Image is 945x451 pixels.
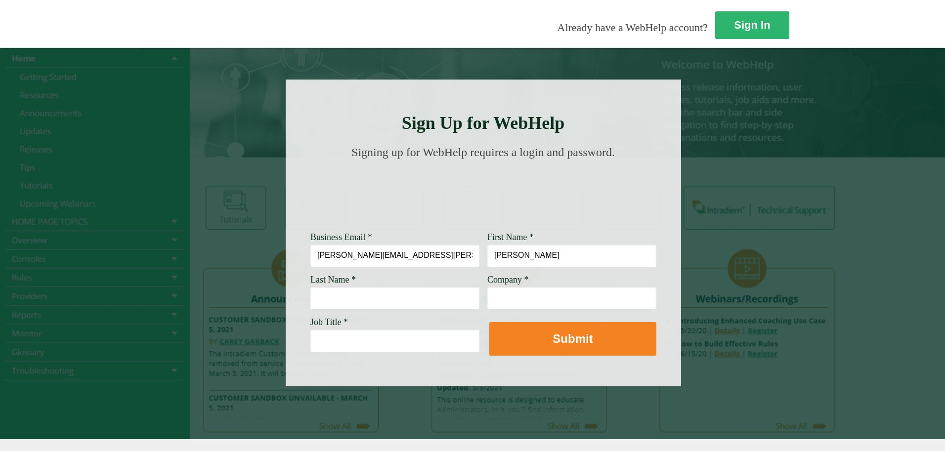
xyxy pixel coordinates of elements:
[487,275,529,285] span: Company *
[715,11,789,39] a: Sign In
[351,146,615,159] span: Signing up for WebHelp requires a login and password.
[487,232,534,242] span: First Name *
[558,21,708,34] span: Already have a WebHelp account?
[553,332,593,345] strong: Submit
[402,113,565,133] strong: Sign Up for WebHelp
[310,232,372,242] span: Business Email *
[310,275,356,285] span: Last Name *
[310,317,348,327] span: Job Title *
[734,19,770,31] strong: Sign In
[489,322,656,356] button: Submit
[316,169,650,218] img: Need Credentials? Sign up below. Have Credentials? Use the sign-in button.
